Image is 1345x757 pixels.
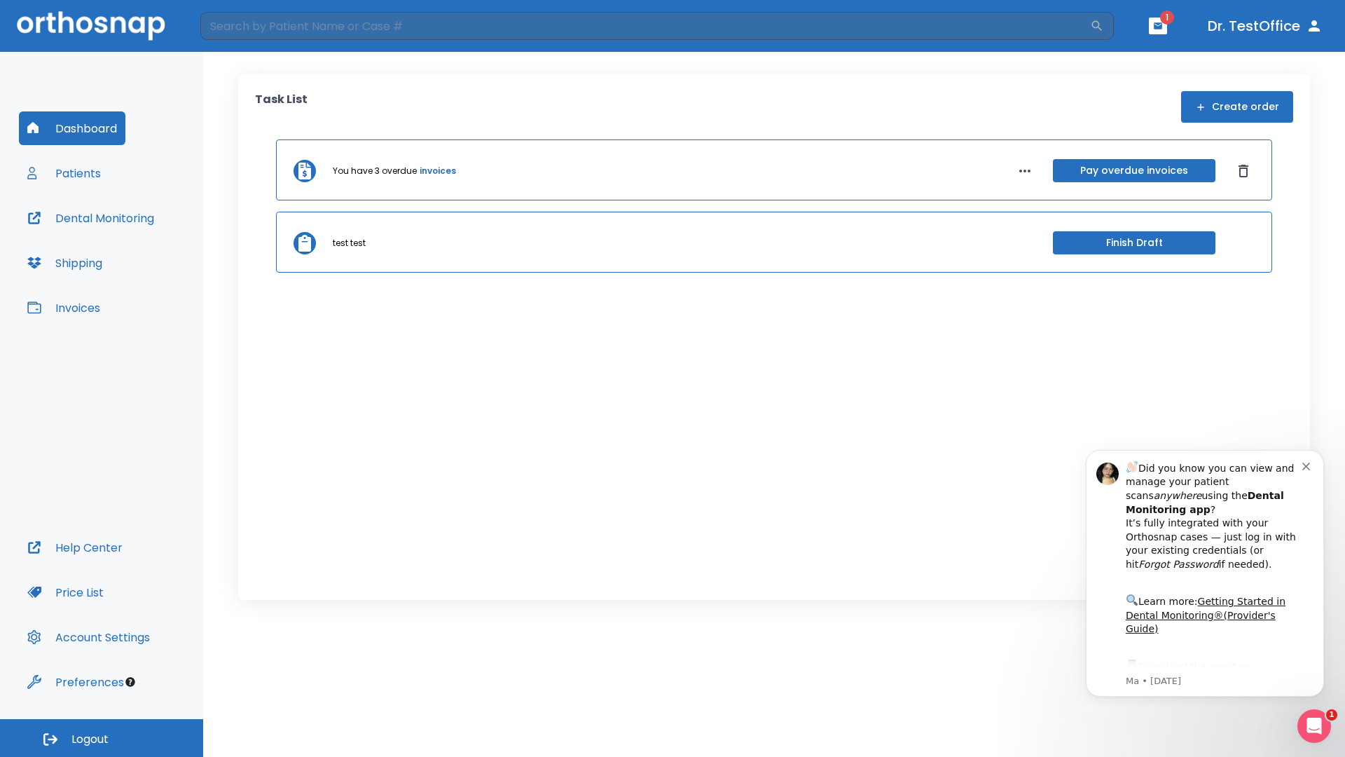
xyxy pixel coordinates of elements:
[61,224,186,249] a: App Store
[61,220,237,292] div: Download the app: | ​ Let us know if you need help getting started!
[333,237,366,250] p: test test
[1297,709,1331,743] iframe: Intercom live chat
[19,531,131,564] button: Help Center
[237,22,249,33] button: Dismiss notification
[124,676,137,688] div: Tooltip anchor
[333,165,417,177] p: You have 3 overdue
[255,91,308,123] p: Task List
[200,12,1090,40] input: Search by Patient Name or Case #
[1232,160,1255,182] button: Dismiss
[19,246,111,280] button: Shipping
[17,11,165,40] img: Orthosnap
[19,291,109,325] button: Invoices
[1053,159,1215,182] button: Pay overdue invoices
[1160,11,1174,25] span: 1
[1053,231,1215,254] button: Finish Draft
[19,620,158,654] button: Account Settings
[1202,13,1328,39] button: Dr. TestOffice
[19,665,132,699] button: Preferences
[1326,709,1337,721] span: 1
[420,165,456,177] a: invoices
[61,238,237,250] p: Message from Ma, sent 8w ago
[19,111,125,145] button: Dashboard
[19,156,109,190] button: Patients
[1065,437,1345,705] iframe: Intercom notifications message
[19,201,163,235] button: Dental Monitoring
[19,575,112,609] button: Price List
[1181,91,1293,123] button: Create order
[71,732,109,747] span: Logout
